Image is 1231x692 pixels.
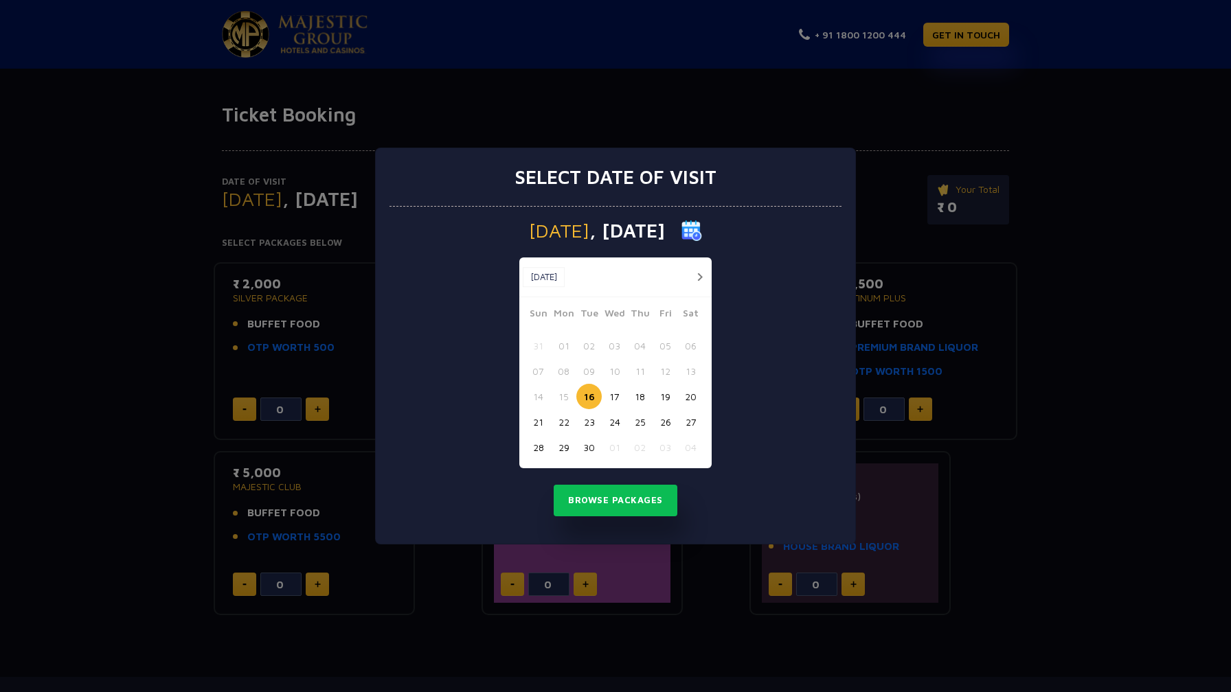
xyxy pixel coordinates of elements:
[526,435,551,460] button: 28
[551,435,576,460] button: 29
[551,358,576,384] button: 08
[602,358,627,384] button: 10
[576,305,602,325] span: Tue
[653,305,678,325] span: Fri
[602,384,627,409] button: 17
[526,305,551,325] span: Sun
[551,305,576,325] span: Mon
[576,333,602,358] button: 02
[678,305,703,325] span: Sat
[576,384,602,409] button: 16
[627,384,653,409] button: 18
[602,435,627,460] button: 01
[589,221,665,240] span: , [DATE]
[653,358,678,384] button: 12
[602,333,627,358] button: 03
[515,165,716,189] h3: Select date of visit
[653,409,678,435] button: 26
[627,358,653,384] button: 11
[678,409,703,435] button: 27
[523,267,565,288] button: [DATE]
[551,384,576,409] button: 15
[554,485,677,516] button: Browse Packages
[627,305,653,325] span: Thu
[653,384,678,409] button: 19
[526,358,551,384] button: 07
[678,333,703,358] button: 06
[653,333,678,358] button: 05
[551,409,576,435] button: 22
[627,435,653,460] button: 02
[678,384,703,409] button: 20
[678,358,703,384] button: 13
[551,333,576,358] button: 01
[576,409,602,435] button: 23
[602,409,627,435] button: 24
[526,409,551,435] button: 21
[681,220,702,241] img: calender icon
[526,384,551,409] button: 14
[602,305,627,325] span: Wed
[678,435,703,460] button: 04
[576,358,602,384] button: 09
[653,435,678,460] button: 03
[576,435,602,460] button: 30
[529,221,589,240] span: [DATE]
[627,409,653,435] button: 25
[526,333,551,358] button: 31
[627,333,653,358] button: 04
